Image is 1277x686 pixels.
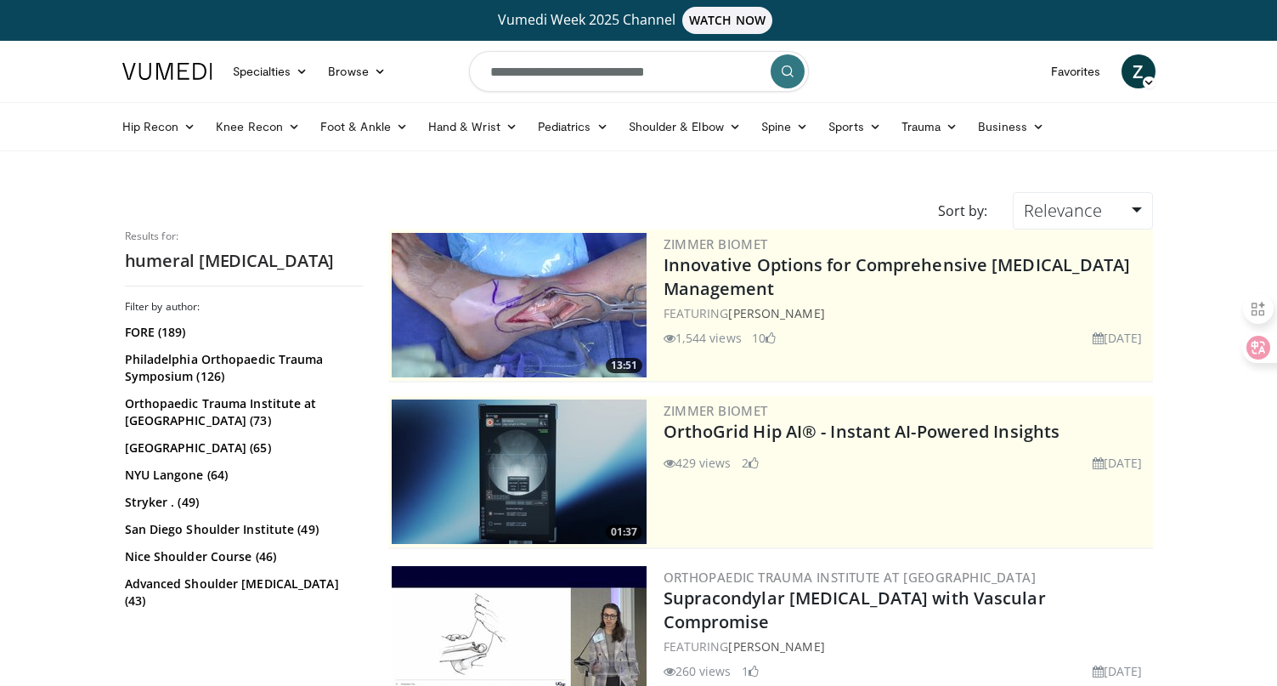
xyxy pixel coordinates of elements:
[891,110,969,144] a: Trauma
[682,7,772,34] span: WATCH NOW
[318,54,396,88] a: Browse
[664,569,1037,586] a: Orthopaedic Trauma Institute at [GEOGRAPHIC_DATA]
[1093,454,1143,472] li: [DATE]
[664,329,742,347] li: 1,544 views
[125,230,363,243] p: Results for:
[664,253,1131,300] a: Innovative Options for Comprehensive [MEDICAL_DATA] Management
[606,524,642,540] span: 01:37
[818,110,891,144] a: Sports
[392,400,647,544] img: 51d03d7b-a4ba-45b7-9f92-2bfbd1feacc3.300x170_q85_crop-smart_upscale.jpg
[112,110,206,144] a: Hip Recon
[392,233,647,377] a: 13:51
[310,110,418,144] a: Foot & Ankle
[728,305,824,321] a: [PERSON_NAME]
[606,358,642,373] span: 13:51
[125,250,363,272] h2: humeral [MEDICAL_DATA]
[528,110,619,144] a: Pediatrics
[206,110,310,144] a: Knee Recon
[125,521,359,538] a: San Diego Shoulder Institute (49)
[664,402,768,419] a: Zimmer Biomet
[1013,192,1152,230] a: Relevance
[1024,199,1102,222] span: Relevance
[664,304,1150,322] div: FEATURING
[125,548,359,565] a: Nice Shoulder Course (46)
[664,587,1046,633] a: Supracondylar [MEDICAL_DATA] with Vascular Compromise
[392,233,647,377] img: ce164293-0bd9-447d-b578-fc653e6584c8.300x170_q85_crop-smart_upscale.jpg
[664,420,1060,443] a: OrthoGrid Hip AI® - Instant AI-Powered Insights
[1041,54,1111,88] a: Favorites
[125,300,363,314] h3: Filter by author:
[664,662,732,680] li: 260 views
[125,467,359,484] a: NYU Langone (64)
[1093,662,1143,680] li: [DATE]
[925,192,1000,230] div: Sort by:
[664,235,768,252] a: Zimmer Biomet
[742,454,759,472] li: 2
[418,110,528,144] a: Hand & Wrist
[125,324,359,341] a: FORE (189)
[728,638,824,655] a: [PERSON_NAME]
[125,395,359,429] a: Orthopaedic Trauma Institute at [GEOGRAPHIC_DATA] (73)
[752,329,776,347] li: 10
[125,7,1153,34] a: Vumedi Week 2025 ChannelWATCH NOW
[1093,329,1143,347] li: [DATE]
[968,110,1054,144] a: Business
[125,494,359,511] a: Stryker . (49)
[125,351,359,385] a: Philadelphia Orthopaedic Trauma Symposium (126)
[125,439,359,456] a: [GEOGRAPHIC_DATA] (65)
[223,54,319,88] a: Specialties
[469,51,809,92] input: Search topics, interventions
[1122,54,1156,88] a: Z
[664,638,1150,655] div: FEATURING
[122,63,212,80] img: VuMedi Logo
[125,575,359,609] a: Advanced Shoulder [MEDICAL_DATA] (43)
[751,110,818,144] a: Spine
[742,662,759,680] li: 1
[619,110,751,144] a: Shoulder & Elbow
[392,400,647,544] a: 01:37
[664,454,732,472] li: 429 views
